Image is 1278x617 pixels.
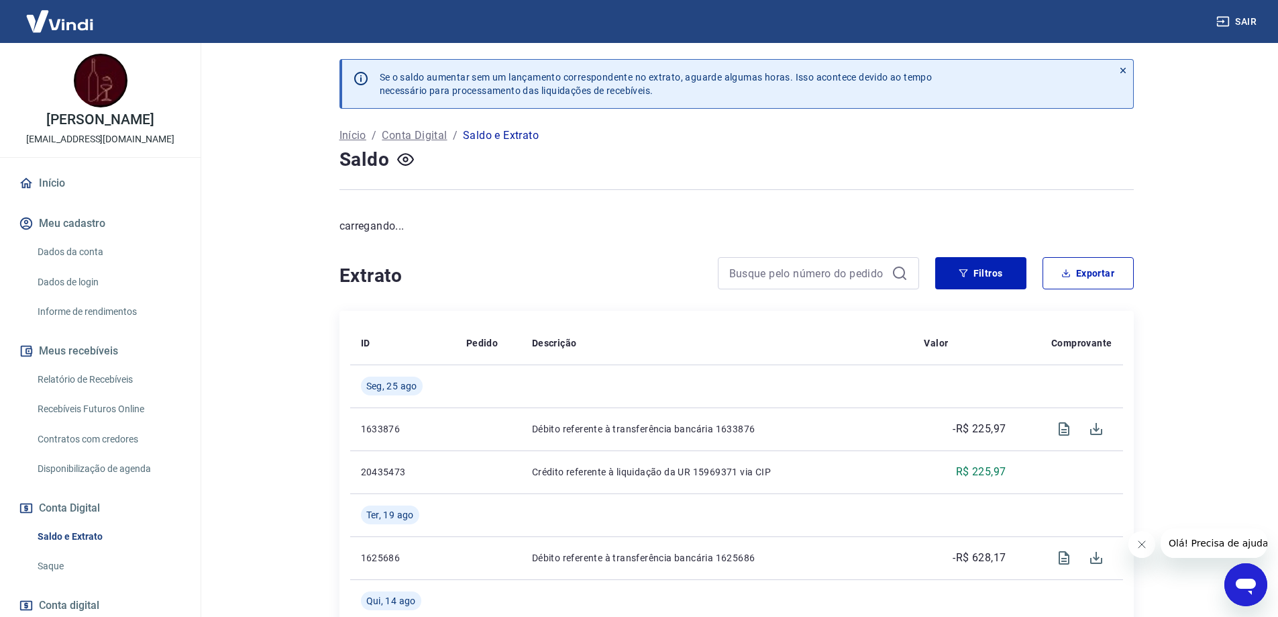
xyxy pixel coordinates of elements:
p: -R$ 225,97 [953,421,1006,437]
p: 20435473 [361,465,445,479]
a: Início [339,128,366,144]
p: Débito referente à transferência bancária 1633876 [532,422,903,436]
a: Recebíveis Futuros Online [32,395,184,423]
button: Exportar [1043,257,1134,289]
h4: Saldo [339,146,390,173]
a: Dados de login [32,269,184,296]
a: Contratos com credores [32,426,184,453]
span: Visualizar [1048,542,1080,574]
button: Filtros [935,257,1026,289]
p: Saldo e Extrato [463,128,539,144]
p: Descrição [532,336,577,350]
button: Meu cadastro [16,209,184,238]
span: Conta digital [39,596,99,615]
a: Saque [32,553,184,580]
p: / [453,128,458,144]
span: Olá! Precisa de ajuda? [8,9,113,20]
p: Se o saldo aumentar sem um lançamento correspondente no extrato, aguarde algumas horas. Isso acon... [380,70,933,97]
a: Conta Digital [382,128,447,144]
p: -R$ 628,17 [953,550,1006,566]
p: 1633876 [361,422,445,436]
button: Conta Digital [16,493,184,523]
iframe: Botão para abrir a janela de mensagens [1224,563,1267,606]
iframe: Mensagem da empresa [1161,528,1267,558]
a: Relatório de Recebíveis [32,366,184,393]
a: Disponibilização de agenda [32,455,184,483]
p: [EMAIL_ADDRESS][DOMAIN_NAME] [26,132,174,146]
p: ID [361,336,370,350]
button: Meus recebíveis [16,336,184,366]
p: Pedido [466,336,498,350]
p: carregando... [339,218,1134,234]
p: [PERSON_NAME] [46,113,154,127]
span: Ter, 19 ago [366,508,414,522]
img: Vindi [16,1,103,42]
iframe: Fechar mensagem [1128,531,1155,558]
h4: Extrato [339,263,702,289]
p: Comprovante [1051,336,1112,350]
p: Débito referente à transferência bancária 1625686 [532,551,903,565]
a: Informe de rendimentos [32,298,184,326]
p: Valor [924,336,948,350]
span: Qui, 14 ago [366,594,416,608]
span: Visualizar [1048,413,1080,445]
a: Dados da conta [32,238,184,266]
span: Download [1080,542,1112,574]
p: Crédito referente à liquidação da UR 15969371 via CIP [532,465,903,479]
button: Sair [1214,9,1262,34]
p: 1625686 [361,551,445,565]
p: R$ 225,97 [956,464,1006,480]
p: / [372,128,376,144]
a: Saldo e Extrato [32,523,184,551]
a: Início [16,169,184,198]
img: 1cbb7641-76d3-4fdf-becb-274238083d16.jpeg [74,54,127,107]
input: Busque pelo número do pedido [729,263,886,283]
span: Seg, 25 ago [366,379,417,393]
span: Download [1080,413,1112,445]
